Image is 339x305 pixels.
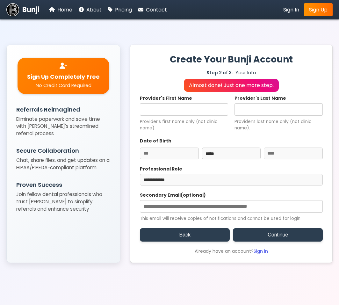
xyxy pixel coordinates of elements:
p: Eliminate paperwork and save time with [PERSON_NAME]'s streamlined referral process [16,116,111,137]
span: Your Info [235,69,256,76]
p: Almost done! Just one more step. [184,79,279,92]
a: Sign Up [304,3,333,16]
a: Sign in [254,248,268,254]
a: Contact [138,6,167,14]
small: This email will receive copies of notifications and cannot be used for login [140,215,323,222]
span: Pricing [115,6,132,13]
div: Already have an account? [140,248,323,255]
a: Bunji [6,3,40,16]
span: About [86,6,102,13]
button: Back [140,228,230,242]
img: Bunji Dental Referral Management [6,3,19,16]
h1: Create Your Bunji Account [140,53,323,66]
label: Provider's First Name [140,95,228,102]
span: Home [57,6,72,13]
span: Sign Up Completely Free [27,73,100,81]
a: About [79,6,102,14]
label: Professional Role [140,166,323,172]
label: Date of Birth [140,138,323,144]
span: Sign Up [309,6,328,13]
span: (optional) [181,192,206,198]
span: Step 2 of 3: [206,69,233,76]
label: Secondary Email [140,192,323,199]
small: Provider’s last name only (not clinic name). [234,119,323,131]
span: Sign In [283,6,299,13]
span: Bunji [22,4,40,15]
button: Continue [233,228,323,242]
span: Contact [146,6,167,13]
h3: Secure Collaboration [16,146,111,155]
a: Sign In [283,6,299,14]
label: Provider's Last Name [234,95,323,102]
small: Provider’s first name only (not clinic name). [140,119,228,131]
a: Home [49,6,72,14]
h3: Referrals Reimagined [16,105,111,114]
p: Join fellow dental professionals who trust [PERSON_NAME] to simplify referrals and enhance security [16,191,111,213]
span: No Credit Card Required [36,82,91,89]
a: Pricing [108,6,132,14]
h3: Proven Success [16,180,111,189]
p: Chat, share files, and get updates on a HIPAA/PIPEDA-compliant platform [16,157,111,171]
